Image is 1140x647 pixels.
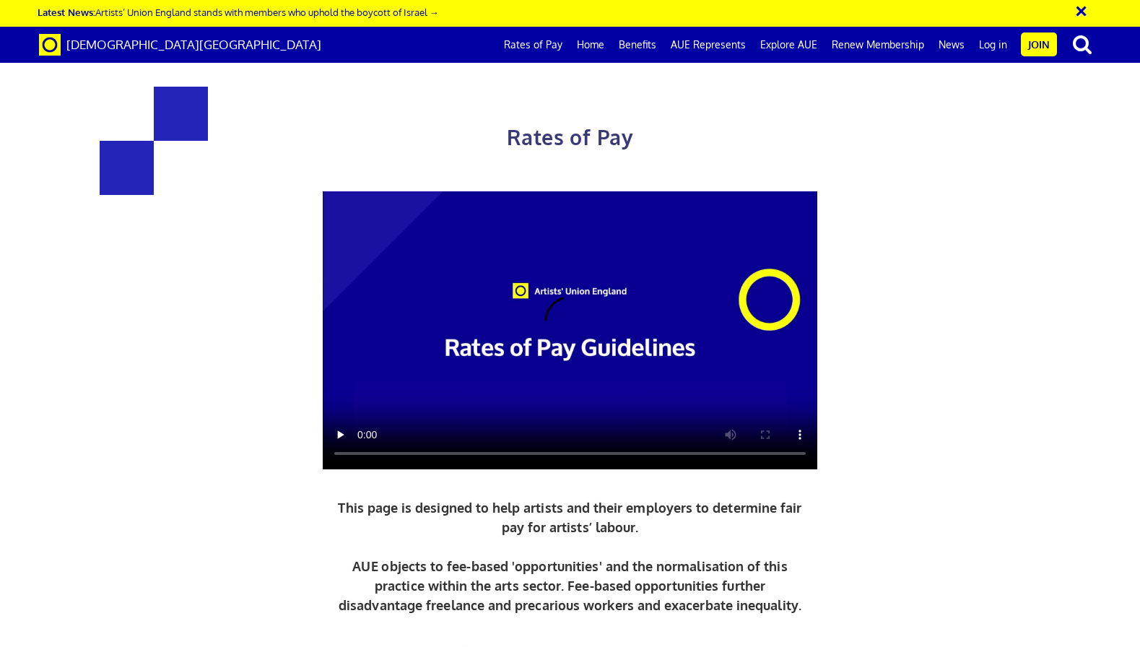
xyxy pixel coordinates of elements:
[38,6,95,18] strong: Latest News:
[1060,29,1105,59] button: search
[507,124,633,150] span: Rates of Pay
[663,27,753,63] a: AUE Represents
[38,6,439,18] a: Latest News:Artists’ Union England stands with members who uphold the boycott of Israel →
[612,27,663,63] a: Benefits
[1021,32,1057,56] a: Join
[66,37,321,52] span: [DEMOGRAPHIC_DATA][GEOGRAPHIC_DATA]
[972,27,1014,63] a: Log in
[334,498,806,615] p: This page is designed to help artists and their employers to determine fair pay for artists’ labo...
[570,27,612,63] a: Home
[931,27,972,63] a: News
[497,27,570,63] a: Rates of Pay
[753,27,824,63] a: Explore AUE
[28,27,332,63] a: Brand [DEMOGRAPHIC_DATA][GEOGRAPHIC_DATA]
[824,27,931,63] a: Renew Membership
